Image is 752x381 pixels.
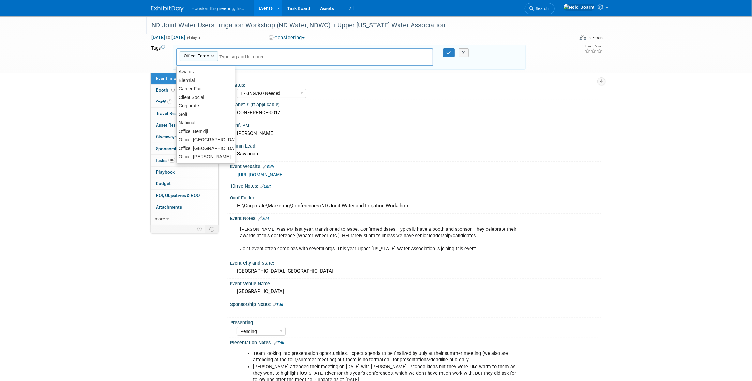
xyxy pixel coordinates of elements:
div: ND Joint Water Users, Irrigation Workshop (ND Water, NDWC) + Upper [US_STATE] Water Association [149,20,564,31]
div: Event Rating [585,45,602,48]
span: Asset Reservations [156,122,195,128]
div: Office: [GEOGRAPHIC_DATA] [177,135,235,144]
div: Event City and State: [230,258,601,266]
div: Golf [177,110,235,119]
span: Playbook [156,169,175,175]
div: Office: [PERSON_NAME] [177,152,235,161]
div: Admin Lead: [230,141,601,149]
a: [URL][DOMAIN_NAME] [238,172,284,177]
div: Presenting: [230,318,598,326]
div: H:\Corporate\Marketing\Conferences\ND Joint Water and Irrigation Workshop [235,201,596,211]
div: Office: [GEOGRAPHIC_DATA] [177,161,235,169]
a: Playbook [151,167,218,178]
div: Conf. PM: [230,120,601,129]
div: Sponsorship Notes: [230,299,601,308]
div: In-Person [587,35,603,40]
div: Biennial [177,76,235,85]
span: 1 [167,99,172,104]
td: Tags [151,45,167,70]
a: Edit [274,341,284,345]
a: more [151,213,218,225]
span: Event Information [156,76,192,81]
a: Attachments [151,201,218,213]
div: CONFERENCE-0017 [235,108,596,118]
a: ROI, Objectives & ROO [151,190,218,201]
a: Event Information [151,73,218,84]
div: 1Drive Notes: [230,181,601,190]
span: Staff [156,99,172,104]
a: Edit [260,184,271,189]
div: [GEOGRAPHIC_DATA], [GEOGRAPHIC_DATA] [235,266,596,276]
div: Conf Folder: [230,193,601,201]
a: × [211,53,215,60]
div: Office: [GEOGRAPHIC_DATA] [177,144,235,152]
div: [GEOGRAPHIC_DATA] [235,286,596,296]
span: to [165,35,171,40]
span: 0% [168,158,175,163]
div: Corporate [177,102,235,110]
span: ROI, Objectives & ROO [156,193,200,198]
div: Career Fair [177,85,235,93]
span: [DATE] [DATE] [151,34,185,40]
img: Heidi Joarnt [563,4,595,11]
span: Sponsorships [156,146,184,151]
div: Event Website: [230,162,601,170]
a: Sponsorships [151,143,218,154]
span: Travel Reservations [156,111,196,116]
div: Savannah [235,149,596,159]
div: Event Format [535,34,603,44]
div: Awards [177,68,235,76]
a: Asset Reservations [151,119,218,131]
div: National [177,119,235,127]
div: Client Social [177,93,235,102]
a: Search [525,3,555,14]
button: X [459,48,469,57]
div: Unanet # (if applicable): [230,100,601,108]
span: Giveaways [156,134,177,139]
span: Houston Engineering, Inc. [191,6,244,11]
span: (4 days) [186,36,200,40]
div: [PERSON_NAME] [235,128,596,138]
div: Status: [230,80,598,88]
a: Edit [258,216,269,221]
div: Event Venue Name: [230,279,601,287]
img: Format-Inperson.png [580,35,586,40]
td: Toggle Event Tabs [205,225,219,233]
span: Office: Fargo [182,53,209,59]
a: Tasks0% [151,155,218,166]
a: Edit [263,165,274,169]
span: Tasks [155,158,175,163]
div: [PERSON_NAME] was PM last year, transitioned to Gabe. Confirmed dates. Typically have a booth and... [235,223,529,256]
div: Office: Bemidji [177,127,235,135]
div: Presentation Notes: [230,338,601,346]
a: Giveaways [151,131,218,143]
li: Team looking into presentation opportunities. Expect agenda to be finalized by July at their summ... [253,350,525,363]
a: Travel Reservations [151,108,218,119]
span: Budget [156,181,171,186]
input: Type tag and hit enter [219,54,272,60]
button: Considering [266,34,307,41]
img: ExhibitDay [151,6,184,12]
span: Booth [156,87,176,93]
span: Booth not reserved yet [170,87,176,92]
span: Search [534,6,549,11]
a: Booth [151,85,218,96]
div: Event Notes: [230,214,601,222]
td: Personalize Event Tab Strip [194,225,205,233]
a: Edit [273,302,283,307]
span: Attachments [156,204,182,210]
a: Staff1 [151,96,218,108]
a: Budget [151,178,218,189]
span: more [155,216,165,221]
